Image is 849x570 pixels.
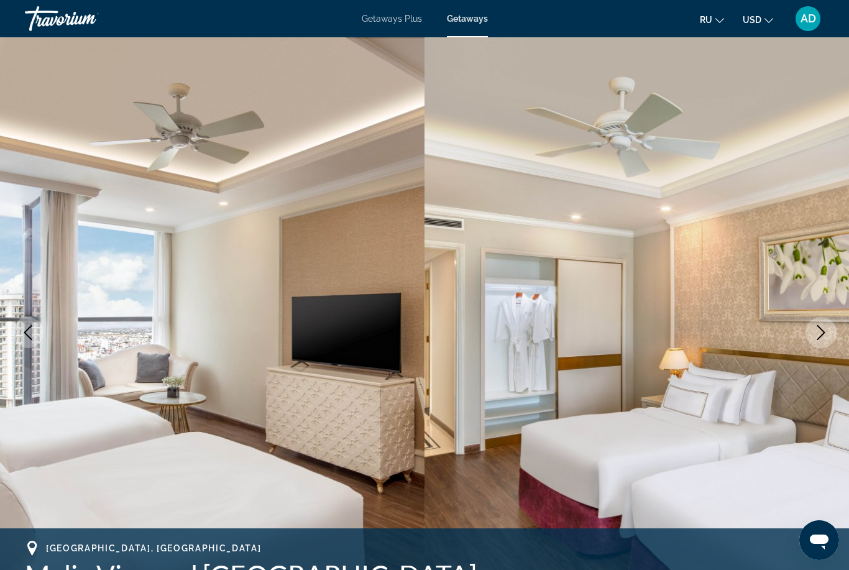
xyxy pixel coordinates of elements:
a: Travorium [25,2,149,35]
button: Previous image [12,317,44,348]
a: Getaways Plus [362,14,422,24]
button: Next image [805,317,837,348]
span: AD [801,12,816,25]
button: Change language [700,11,724,29]
span: ru [700,15,712,25]
a: Getaways [447,14,488,24]
button: User Menu [792,6,824,32]
span: [GEOGRAPHIC_DATA], [GEOGRAPHIC_DATA] [46,543,261,553]
span: USD [743,15,761,25]
iframe: Кнопка запуска окна обмена сообщениями [799,520,839,560]
button: Change currency [743,11,773,29]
